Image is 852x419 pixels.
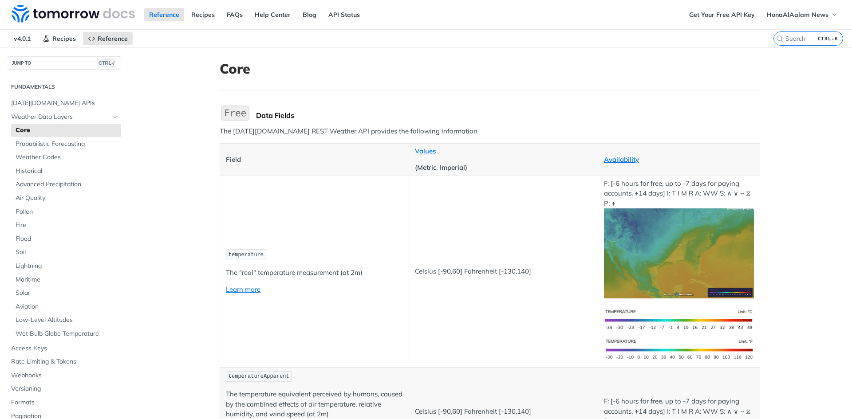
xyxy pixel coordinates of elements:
[816,34,840,43] kbd: CTRL-K
[323,8,365,21] a: API Status
[256,111,760,120] div: Data Fields
[16,221,119,230] span: Fire
[16,167,119,176] span: Historical
[7,110,121,124] a: Weather Data LayersHide subpages for Weather Data Layers
[16,235,119,243] span: Flood
[226,285,260,294] a: Learn more
[250,8,296,21] a: Help Center
[83,32,133,45] a: Reference
[16,208,119,216] span: Pollen
[16,302,119,311] span: Aviation
[11,137,121,151] a: Probabilistic Forecasting
[9,32,35,45] span: v4.0.1
[11,178,121,191] a: Advanced Precipitation
[7,355,121,368] a: Rate Limiting & Tokens
[604,345,754,353] span: Expand image
[11,398,119,407] span: Formats
[11,124,121,137] a: Core
[415,407,592,417] p: Celsius [-90,60] Fahrenheit [-130,140]
[7,83,121,91] h2: Fundamentals
[229,252,264,258] span: temperature
[226,155,403,165] p: Field
[604,249,754,257] span: Expand image
[16,180,119,189] span: Advanced Precipitation
[16,316,119,325] span: Low-Level Altitudes
[7,396,121,409] a: Formats
[11,286,121,300] a: Solar
[16,126,119,135] span: Core
[112,114,119,121] button: Hide subpages for Weather Data Layers
[38,32,81,45] a: Recipes
[229,373,289,380] span: temperatureApparent
[226,268,403,278] p: The "real" temperature measurement (at 2m)
[16,275,119,284] span: Maritime
[11,232,121,246] a: Flood
[7,97,121,110] a: [DATE][DOMAIN_NAME] APIs
[7,56,121,70] button: JUMP TOCTRL-/
[222,8,248,21] a: FAQs
[144,8,184,21] a: Reference
[16,248,119,257] span: Soil
[11,273,121,286] a: Maritime
[11,384,119,393] span: Versioning
[415,147,436,155] a: Values
[7,369,121,382] a: Webhooks
[11,164,121,178] a: Historical
[11,327,121,341] a: Wet Bulb Globe Temperature
[12,5,135,23] img: Tomorrow.io Weather API Docs
[11,151,121,164] a: Weather Codes
[16,194,119,203] span: Air Quality
[684,8,760,21] a: Get Your Free API Key
[298,8,321,21] a: Blog
[52,35,76,43] span: Recipes
[16,153,119,162] span: Weather Codes
[776,35,783,42] svg: Search
[11,259,121,273] a: Lightning
[11,300,121,313] a: Aviation
[604,155,639,164] a: Availability
[16,329,119,338] span: Wet Bulb Globe Temperature
[11,357,119,366] span: Rate Limiting & Tokens
[604,315,754,323] span: Expand image
[11,113,110,121] span: Weather Data Layers
[186,8,220,21] a: Recipes
[97,59,116,67] span: CTRL-/
[16,289,119,298] span: Solar
[220,61,760,77] h1: Core
[11,371,119,380] span: Webhooks
[11,246,121,259] a: Soil
[11,313,121,327] a: Low-Level Altitudes
[604,179,754,298] p: F: [-6 hours for free, up to -7 days for paying accounts, +14 days] I: T I M R A: WW S: ∧ ∨ ~ ⧖ P: +
[16,140,119,149] span: Probabilistic Forecasting
[7,382,121,396] a: Versioning
[767,11,828,19] span: HonaAlAalam News
[762,8,843,21] button: HonaAlAalam News
[415,266,592,277] p: Celsius [-90,60] Fahrenheit [-130,140]
[7,342,121,355] a: Access Keys
[11,99,119,108] span: [DATE][DOMAIN_NAME] APIs
[98,35,128,43] span: Reference
[11,219,121,232] a: Fire
[220,126,760,137] p: The [DATE][DOMAIN_NAME] REST Weather API provides the following information
[11,205,121,219] a: Pollen
[415,163,592,173] p: (Metric, Imperial)
[16,262,119,270] span: Lightning
[11,344,119,353] span: Access Keys
[11,192,121,205] a: Air Quality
